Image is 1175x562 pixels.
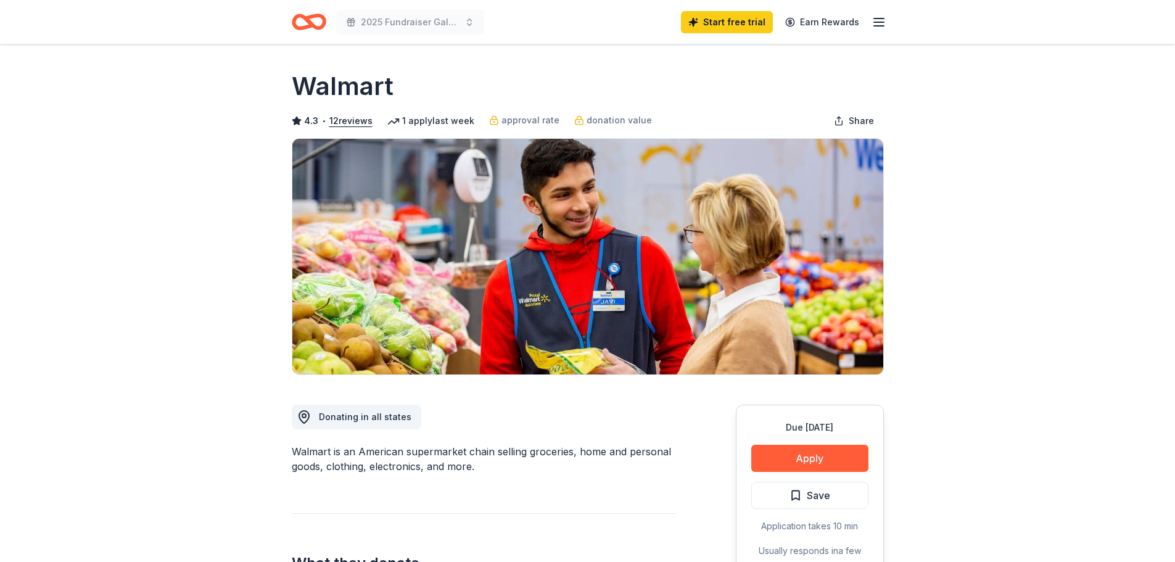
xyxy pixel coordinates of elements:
div: 1 apply last week [387,114,474,128]
a: approval rate [489,113,559,128]
button: 2025 Fundraiser Gala - Creating Legacy_Celebrating Family [336,10,484,35]
div: Due [DATE] [751,420,868,435]
span: 2025 Fundraiser Gala - Creating Legacy_Celebrating Family [361,15,460,30]
span: Donating in all states [319,411,411,422]
button: Save [751,482,868,509]
img: Image for Walmart [292,139,883,374]
span: approval rate [501,113,559,128]
a: Start free trial [681,11,773,33]
div: Walmart is an American supermarket chain selling groceries, home and personal goods, clothing, el... [292,444,677,474]
a: donation value [574,113,652,128]
div: Application takes 10 min [751,519,868,534]
span: Share [849,114,874,128]
button: Apply [751,445,868,472]
a: Earn Rewards [778,11,867,33]
h1: Walmart [292,69,394,104]
a: Home [292,7,326,36]
span: donation value [587,113,652,128]
button: 12reviews [329,114,373,128]
span: Save [807,487,830,503]
button: Share [824,109,884,133]
span: • [321,116,326,126]
span: 4.3 [304,114,318,128]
